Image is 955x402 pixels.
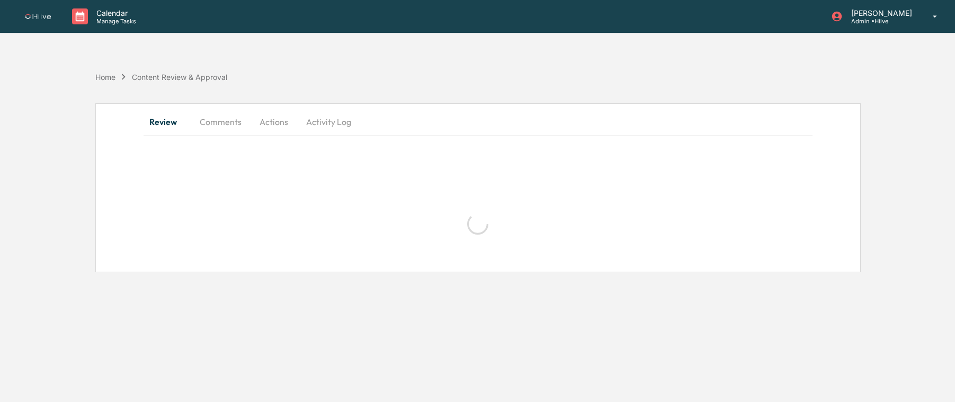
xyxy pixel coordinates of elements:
p: [PERSON_NAME] [843,8,917,17]
p: Manage Tasks [88,17,141,25]
div: Content Review & Approval [132,73,227,82]
img: logo [25,14,51,20]
button: Activity Log [298,109,360,135]
p: Calendar [88,8,141,17]
div: secondary tabs example [144,109,812,135]
div: Home [95,73,115,82]
button: Actions [250,109,298,135]
p: Admin • Hiive [843,17,917,25]
button: Review [144,109,191,135]
button: Comments [191,109,250,135]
